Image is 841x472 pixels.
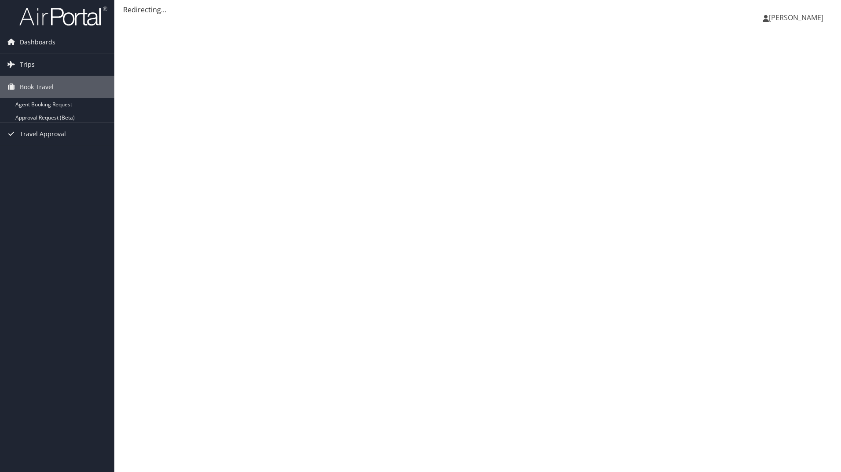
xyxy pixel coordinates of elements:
a: [PERSON_NAME] [763,4,832,31]
img: airportal-logo.png [19,6,107,26]
span: Dashboards [20,31,55,53]
span: [PERSON_NAME] [769,13,823,22]
span: Travel Approval [20,123,66,145]
span: Trips [20,54,35,76]
div: Redirecting... [123,4,832,15]
span: Book Travel [20,76,54,98]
